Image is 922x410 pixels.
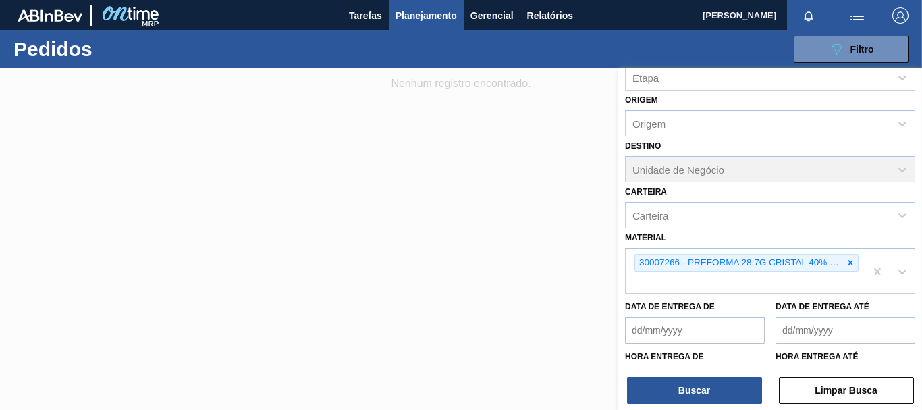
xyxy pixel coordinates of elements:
[635,255,843,272] div: 30007266 - PREFORMA 28,7G CRISTAL 40% RECICLADA
[776,302,869,311] label: Data de Entrega até
[625,233,666,242] label: Material
[632,72,659,84] div: Etapa
[625,302,715,311] label: Data de Entrega de
[776,347,915,367] label: Hora entrega até
[892,7,909,24] img: Logout
[625,141,661,151] label: Destino
[849,7,865,24] img: userActions
[787,6,830,25] button: Notificações
[850,44,874,55] span: Filtro
[632,118,666,130] div: Origem
[13,41,202,57] h1: Pedidos
[794,36,909,63] button: Filtro
[625,187,667,197] label: Carteira
[470,7,514,24] span: Gerencial
[625,317,765,344] input: dd/mm/yyyy
[349,7,382,24] span: Tarefas
[632,209,668,221] div: Carteira
[625,347,765,367] label: Hora entrega de
[527,7,573,24] span: Relatórios
[396,7,457,24] span: Planejamento
[18,9,82,22] img: TNhmsLtSVTkK8tSr43FrP2fwEKptu5GPRR3wAAAABJRU5ErkJggg==
[625,95,658,105] label: Origem
[776,317,915,344] input: dd/mm/yyyy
